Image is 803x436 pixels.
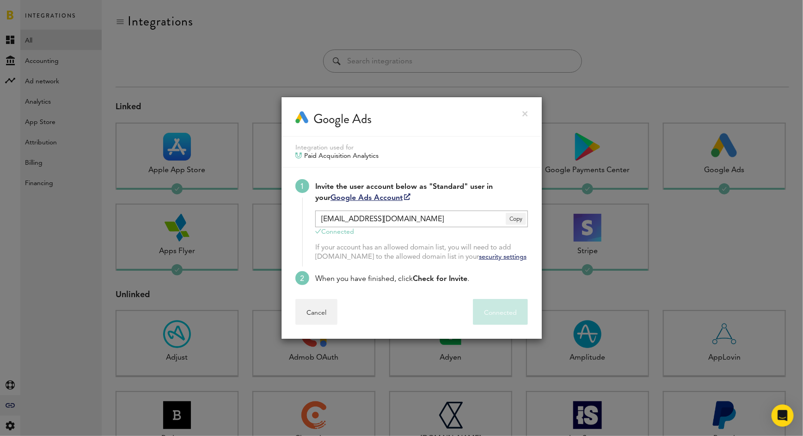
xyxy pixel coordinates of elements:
[304,152,379,160] span: Paid Acquisition Analytics
[506,213,526,225] span: Copy
[315,274,528,285] div: When you have finished, click .
[473,299,528,325] button: Connected
[295,299,337,325] button: Cancel
[313,111,372,127] div: Google Ads
[331,194,411,202] a: Google Ads Account
[315,243,528,262] div: If your account has an allowed domain list, you will need to add [DOMAIN_NAME] to the allowed dom...
[295,143,528,152] div: Integration used for
[413,275,467,283] span: Check for Invite
[479,254,527,260] a: security settings
[295,111,309,125] img: Google Ads
[19,6,53,15] span: Support
[315,227,528,237] div: Connected
[315,181,528,204] div: Invite the user account below as "Standard" user in your
[772,405,794,427] div: Open Intercom Messenger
